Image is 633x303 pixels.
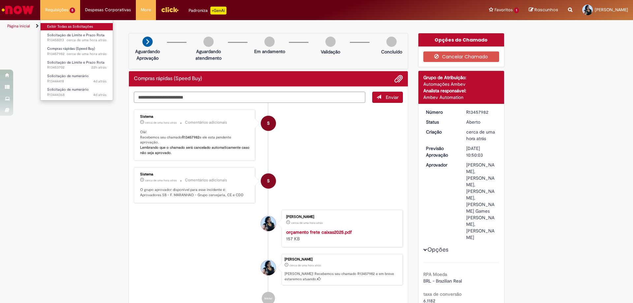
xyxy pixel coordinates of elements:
[261,173,276,189] div: System
[466,145,497,158] div: [DATE] 10:50:03
[529,7,558,13] a: Rascunhos
[291,221,323,225] time: 28/08/2025 13:49:58
[423,278,462,284] span: BRL - Brazilian Real
[534,7,558,13] span: Rascunhos
[285,258,399,261] div: [PERSON_NAME]
[203,37,214,47] img: img-circle-grey.png
[67,51,106,56] span: cerca de uma hora atrás
[41,45,113,57] a: Aberto R13457982 : Compras rápidas (Speed Buy)
[140,115,250,119] div: Sistema
[261,260,276,275] div: Carla Allana Souza Sá
[421,109,462,115] dt: Número
[41,32,113,44] a: Aberto R13458013 : Solicitação de Limite e Prazo Rota
[386,37,397,47] img: img-circle-grey.png
[140,145,251,155] b: Lembrando que o chamado será cancelado automaticamente caso não seja aprovado.
[264,37,275,47] img: img-circle-grey.png
[421,119,462,125] dt: Status
[423,81,499,87] div: Automações Ambev
[321,48,340,55] p: Validação
[91,65,106,70] span: 22h atrás
[285,271,399,282] p: [PERSON_NAME]! Recebemos seu chamado R13457982 e em breve estaremos atuando.
[423,74,499,81] div: Grupo de Atribuição:
[286,215,396,219] div: [PERSON_NAME]
[286,229,352,235] a: orçamento frete caixas2025.pdf
[145,178,177,182] span: cerca de uma hora atrás
[286,229,396,242] div: 157 KB
[93,92,106,97] span: 4d atrás
[145,178,177,182] time: 28/08/2025 13:50:11
[466,109,497,115] div: R13457982
[41,23,113,30] a: Exibir Todas as Solicitações
[291,221,323,225] span: cerca de uma hora atrás
[140,130,250,156] p: Olá! Recebemos seu chamado e ele esta pendente aprovação.
[381,48,402,55] p: Concluído
[421,129,462,135] dt: Criação
[267,115,270,131] span: S
[254,48,285,55] p: Em andamento
[85,7,131,13] span: Despesas Corporativas
[261,116,276,131] div: System
[140,172,250,176] div: Sistema
[47,60,105,65] span: Solicitação de Limite e Prazo Rota
[423,271,447,277] b: RPA Moeda
[47,87,89,92] span: Solicitação de numerário
[466,129,497,142] div: 28/08/2025 13:50:03
[421,145,462,158] dt: Previsão Aprovação
[466,129,495,141] time: 28/08/2025 13:50:03
[47,79,106,84] span: R13444418
[210,7,226,15] p: +GenAi
[466,162,497,241] div: [PERSON_NAME], [PERSON_NAME], [PERSON_NAME], [PERSON_NAME] Games [PERSON_NAME], [PERSON_NAME]
[145,121,177,125] span: cerca de uma hora atrás
[182,135,199,140] b: R13457982
[418,33,504,46] div: Opções do Chamado
[386,94,399,100] span: Enviar
[595,7,628,13] span: [PERSON_NAME]
[70,8,75,13] span: 5
[193,48,225,61] p: Aguardando atendimento
[93,79,106,84] span: 4d atrás
[47,33,105,38] span: Solicitação de Limite e Prazo Rota
[466,119,497,125] div: Aberto
[41,73,113,85] a: Aberto R13444418 : Solicitação de numerário
[41,86,113,98] a: Aberto R13444368 : Solicitação de numerário
[185,120,227,125] small: Comentários adicionais
[423,87,499,94] div: Analista responsável:
[7,23,30,29] a: Página inicial
[40,20,113,101] ul: Requisições
[423,291,462,297] b: taxa de conversão
[47,51,106,57] span: R13457982
[1,3,35,16] img: ServiceNow
[185,177,227,183] small: Comentários adicionais
[47,74,89,78] span: Solicitação de numerário
[47,46,95,51] span: Compras rápidas (Speed Buy)
[289,263,321,267] span: cerca de uma hora atrás
[47,38,106,43] span: R13458013
[93,79,106,84] time: 25/08/2025 14:02:47
[423,94,499,101] div: Ambev Automation
[5,20,417,32] ul: Trilhas de página
[161,5,179,15] img: click_logo_yellow_360x200.png
[289,263,321,267] time: 28/08/2025 13:50:03
[134,254,403,286] li: Carla Allana Souza Sá
[134,92,365,103] textarea: Digite sua mensagem aqui...
[41,59,113,71] a: Aberto R13453702 : Solicitação de Limite e Prazo Rota
[140,187,250,197] p: O grupo aprovador disponível para esse incidente é: Aprovadores SB - F. MARANHAO - Grupo cervejar...
[261,216,276,231] div: Carla Allana Souza Sá
[421,162,462,168] dt: Aprovador
[495,7,513,13] span: Favoritos
[91,65,106,70] time: 27/08/2025 16:48:58
[514,8,519,13] span: 1
[67,38,106,43] span: cerca de uma hora atrás
[423,51,499,62] button: Cancelar Chamado
[325,37,336,47] img: img-circle-grey.png
[142,37,153,47] img: arrow-next.png
[145,121,177,125] time: 28/08/2025 13:50:15
[45,7,68,13] span: Requisições
[466,129,495,141] span: cerca de uma hora atrás
[267,173,270,189] span: S
[134,76,202,82] h2: Compras rápidas (Speed Buy) Histórico de tíquete
[372,92,403,103] button: Enviar
[93,92,106,97] time: 25/08/2025 13:52:27
[132,48,164,61] p: Aguardando Aprovação
[189,7,226,15] div: Padroniza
